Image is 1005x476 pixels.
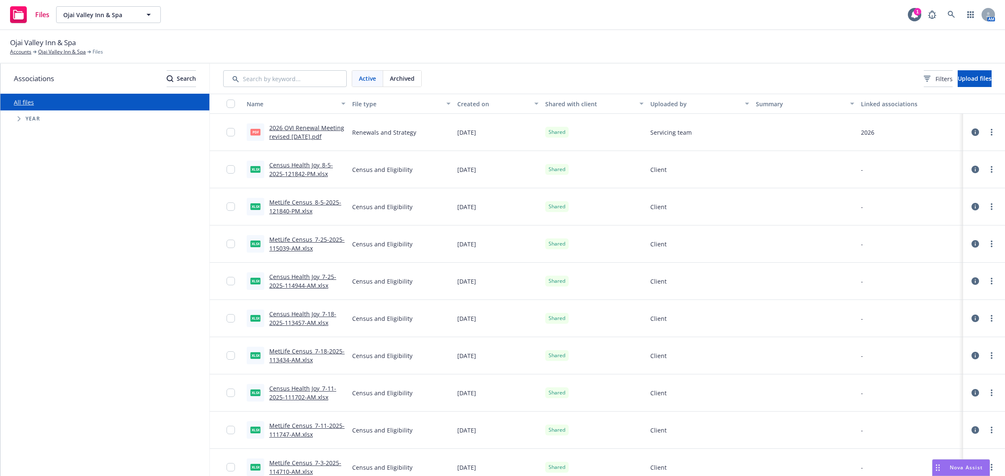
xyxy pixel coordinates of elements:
span: Associations [14,73,54,84]
div: - [861,426,863,435]
span: Census and Eligibility [352,351,412,360]
span: [DATE] [457,128,476,137]
span: Census and Eligibility [352,277,412,286]
a: Census Health Joy_7-18-2025-113457-AM.xlsx [269,310,336,327]
span: xlsx [250,389,260,396]
div: - [861,240,863,248]
div: - [861,202,863,211]
span: xlsx [250,278,260,284]
span: [DATE] [457,202,476,211]
span: [DATE] [457,240,476,248]
span: Files [35,11,49,18]
span: xlsx [250,315,260,321]
span: Client [650,389,667,397]
button: Linked associations [858,94,963,114]
span: [DATE] [457,463,476,472]
a: Accounts [10,48,31,56]
input: Toggle Row Selected [227,277,235,285]
div: 2026 [861,128,874,137]
div: Name [247,100,336,108]
span: Client [650,202,667,211]
input: Toggle Row Selected [227,314,235,322]
div: - [861,351,863,360]
span: Census and Eligibility [352,463,412,472]
span: Census and Eligibility [352,202,412,211]
a: All files [14,98,34,106]
span: Ojai Valley Inn & Spa [63,10,136,19]
div: Summary [756,100,845,108]
div: Created on [457,100,529,108]
button: Created on [454,94,542,114]
span: xlsx [250,352,260,358]
input: Toggle Row Selected [227,463,235,471]
span: Active [359,74,376,83]
span: Census and Eligibility [352,240,412,248]
div: File type [352,100,442,108]
a: Report a Bug [924,6,941,23]
span: Client [650,314,667,323]
span: Shared [549,352,565,359]
a: MetLife Census_7-18-2025-113434-AM.xlsx [269,347,345,364]
button: SearchSearch [167,70,196,87]
a: 2026 OVI Renewal Meeting revised [DATE].pdf [269,124,344,141]
div: - [861,389,863,397]
span: Shared [549,128,565,136]
span: [DATE] [457,314,476,323]
div: Uploaded by [650,100,740,108]
span: Shared [549,426,565,434]
button: Uploaded by [647,94,752,114]
span: Shared [549,277,565,285]
button: Upload files [958,70,992,87]
a: Search [943,6,960,23]
button: Shared with client [542,94,647,114]
button: Name [243,94,349,114]
span: [DATE] [457,426,476,435]
span: Client [650,351,667,360]
a: more [987,313,997,323]
svg: Search [167,75,173,82]
a: more [987,276,997,286]
span: Client [650,463,667,472]
span: Renewals and Strategy [352,128,416,137]
span: Client [650,165,667,174]
span: Client [650,277,667,286]
div: - [861,165,863,174]
span: Shared [549,166,565,173]
div: Tree Example [0,110,209,127]
div: 1 [914,8,921,15]
span: Client [650,426,667,435]
span: Ojai Valley Inn & Spa [10,37,76,48]
span: [DATE] [457,389,476,397]
span: Shared [549,203,565,210]
span: Year [26,116,40,121]
div: - [861,463,863,472]
a: Ojai Valley Inn & Spa [38,48,86,56]
span: Shared [549,240,565,248]
span: xlsx [250,427,260,433]
span: Files [93,48,103,56]
input: Toggle Row Selected [227,202,235,211]
a: more [987,239,997,249]
a: MetLife Census_7-25-2025-115039-AM.xlsx [269,235,345,252]
input: Search by keyword... [223,70,347,87]
div: Shared with client [545,100,635,108]
span: Shared [549,389,565,397]
a: more [987,425,997,435]
input: Toggle Row Selected [227,240,235,248]
div: Search [167,71,196,87]
button: Nova Assist [932,459,990,476]
button: Filters [924,70,953,87]
span: Census and Eligibility [352,426,412,435]
input: Select all [227,100,235,108]
span: [DATE] [457,351,476,360]
a: more [987,388,997,398]
span: Nova Assist [950,464,983,471]
a: Census Health Joy_7-25-2025-114944-AM.xlsx [269,273,336,289]
input: Toggle Row Selected [227,389,235,397]
button: Ojai Valley Inn & Spa [56,6,161,23]
div: Linked associations [861,100,960,108]
a: more [987,127,997,137]
span: [DATE] [457,277,476,286]
a: more [987,462,997,472]
a: Files [7,3,53,26]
